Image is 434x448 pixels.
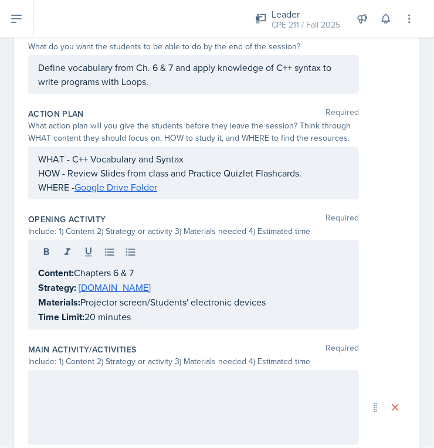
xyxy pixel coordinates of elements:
p: Projector screen/Students' electronic devices [38,295,349,310]
div: CPE 211 / Fall 2025 [272,19,340,31]
div: Include: 1) Content 2) Strategy or activity 3) Materials needed 4) Estimated time [28,225,359,237]
label: Opening Activity [28,213,106,225]
span: Required [325,344,359,355]
p: HOW - Review Slides from class and Practice Quizlet Flashcards. [38,166,349,180]
p: 20 minutes [38,310,349,324]
div: Leader [272,7,340,21]
p: WHAT - C++ Vocabulary and Syntax [38,152,349,166]
a: Google Drive Folder [74,181,157,194]
p: Chapters 6 & 7 [38,266,349,280]
strong: Strategy: [38,281,76,294]
span: Required [325,108,359,120]
strong: Materials: [38,296,80,309]
label: Main Activity/Activities [28,344,136,355]
strong: Content: [38,266,74,280]
a: [DOMAIN_NAME] [79,281,151,294]
p: WHERE - [38,180,349,194]
div: What action plan will you give the students before they leave the session? Think through WHAT con... [28,120,359,144]
span: Required [325,213,359,225]
strong: Time Limit: [38,310,84,324]
div: Include: 1) Content 2) Strategy or activity 3) Materials needed 4) Estimated time [28,355,359,368]
p: Define vocabulary from Ch. 6 & 7 and apply knowledge of C++ syntax to write programs with Loops. [38,60,349,89]
div: What do you want the students to be able to do by the end of the session? [28,40,359,53]
label: Action Plan [28,108,84,120]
